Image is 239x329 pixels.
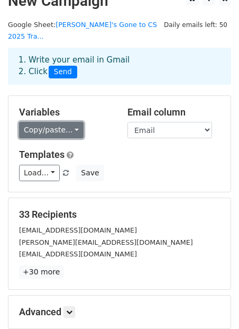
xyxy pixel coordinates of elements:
span: Daily emails left: 50 [160,19,231,31]
small: Google Sheet: [8,21,157,41]
small: [EMAIL_ADDRESS][DOMAIN_NAME] [19,226,137,234]
small: [PERSON_NAME][EMAIL_ADDRESS][DOMAIN_NAME] [19,238,193,246]
small: [EMAIL_ADDRESS][DOMAIN_NAME] [19,250,137,258]
a: +30 more [19,265,63,279]
h5: Email column [127,106,220,118]
a: Copy/paste... [19,122,84,138]
h5: 33 Recipients [19,209,220,220]
a: Daily emails left: 50 [160,21,231,29]
a: Load... [19,165,60,181]
button: Save [76,165,104,181]
h5: Advanced [19,306,220,318]
span: Send [49,66,77,78]
a: Templates [19,149,65,160]
a: [PERSON_NAME]'s Gone to CS 2025 Tra... [8,21,157,41]
div: 1. Write your email in Gmail 2. Click [11,54,228,78]
iframe: Chat Widget [186,278,239,329]
h5: Variables [19,106,112,118]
